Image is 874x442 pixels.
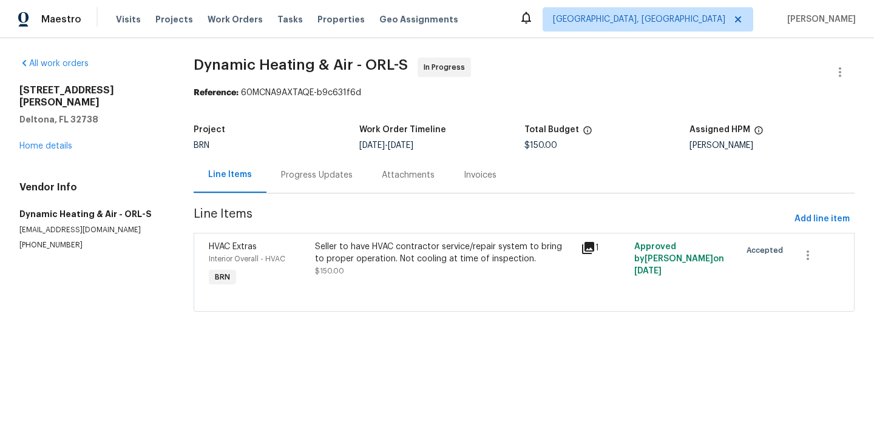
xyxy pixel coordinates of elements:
[209,255,285,263] span: Interior Overall - HVAC
[782,13,856,25] span: [PERSON_NAME]
[208,13,263,25] span: Work Orders
[524,141,557,150] span: $150.00
[155,13,193,25] span: Projects
[209,243,257,251] span: HVAC Extras
[524,126,579,134] h5: Total Budget
[634,243,724,275] span: Approved by [PERSON_NAME] on
[317,13,365,25] span: Properties
[194,58,408,72] span: Dynamic Heating & Air - ORL-S
[388,141,413,150] span: [DATE]
[359,141,413,150] span: -
[583,126,592,141] span: The total cost of line items that have been proposed by Opendoor. This sum includes line items th...
[210,271,235,283] span: BRN
[689,126,750,134] h5: Assigned HPM
[194,87,855,99] div: 60MCNA9AXTAQE-b9c631f6d
[208,169,252,181] div: Line Items
[19,225,164,235] p: [EMAIL_ADDRESS][DOMAIN_NAME]
[194,141,209,150] span: BRN
[116,13,141,25] span: Visits
[315,267,344,275] span: $150.00
[382,169,435,181] div: Attachments
[194,208,790,230] span: Line Items
[19,240,164,250] p: [PHONE_NUMBER]
[315,241,574,265] div: Seller to have HVAC contractor service/repair system to bring to proper operation. Not cooling at...
[19,84,164,109] h2: [STREET_ADDRESS][PERSON_NAME]
[464,169,496,181] div: Invoices
[689,141,855,150] div: [PERSON_NAME]
[790,208,855,230] button: Add line item
[277,15,303,24] span: Tasks
[424,61,470,73] span: In Progress
[19,142,72,150] a: Home details
[581,241,627,255] div: 1
[634,267,662,275] span: [DATE]
[41,13,81,25] span: Maestro
[794,212,850,227] span: Add line item
[747,244,788,256] span: Accepted
[754,126,764,141] span: The hpm assigned to this work order.
[19,113,164,126] h5: Deltona, FL 32738
[553,13,725,25] span: [GEOGRAPHIC_DATA], [GEOGRAPHIC_DATA]
[19,208,164,220] h5: Dynamic Heating & Air - ORL-S
[194,126,225,134] h5: Project
[359,141,385,150] span: [DATE]
[281,169,353,181] div: Progress Updates
[379,13,458,25] span: Geo Assignments
[19,181,164,193] h4: Vendor Info
[19,59,89,68] a: All work orders
[194,89,239,97] b: Reference:
[359,126,446,134] h5: Work Order Timeline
